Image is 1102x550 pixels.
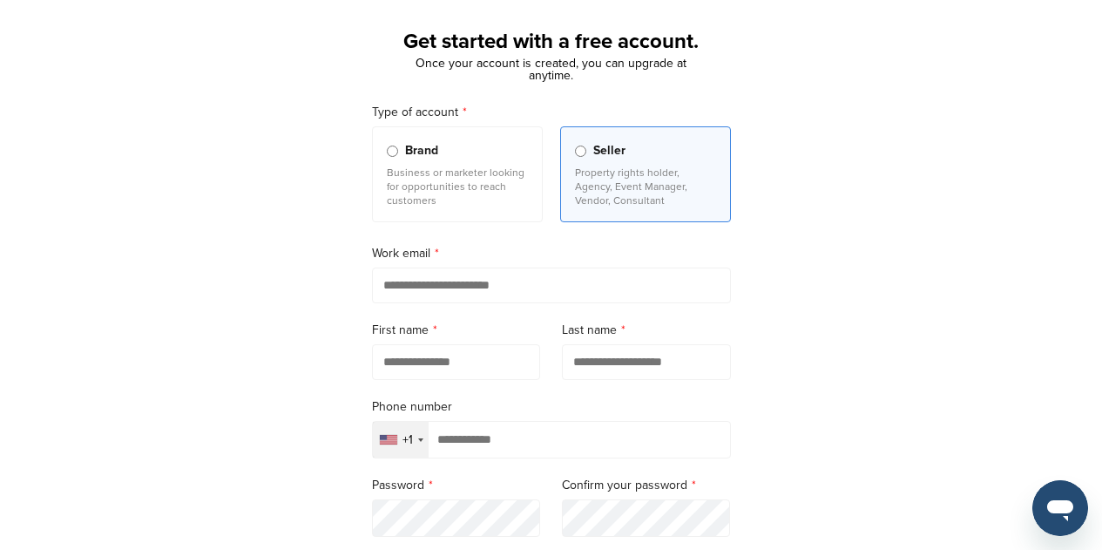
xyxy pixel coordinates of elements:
span: Once your account is created, you can upgrade at anytime. [416,56,686,83]
input: Seller Property rights holder, Agency, Event Manager, Vendor, Consultant [575,146,586,157]
div: +1 [402,434,413,446]
label: Password [372,476,541,495]
p: Business or marketer looking for opportunities to reach customers [387,166,528,207]
label: Confirm your password [562,476,731,495]
label: Type of account [372,103,731,122]
input: Brand Business or marketer looking for opportunities to reach customers [387,146,398,157]
h1: Get started with a free account. [351,26,752,58]
iframe: Button to launch messaging window [1032,480,1088,536]
label: Phone number [372,397,731,417]
div: Selected country [373,422,429,458]
span: Brand [405,141,438,160]
span: Seller [593,141,625,160]
p: Property rights holder, Agency, Event Manager, Vendor, Consultant [575,166,716,207]
label: Last name [562,321,731,340]
label: First name [372,321,541,340]
label: Work email [372,244,731,263]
